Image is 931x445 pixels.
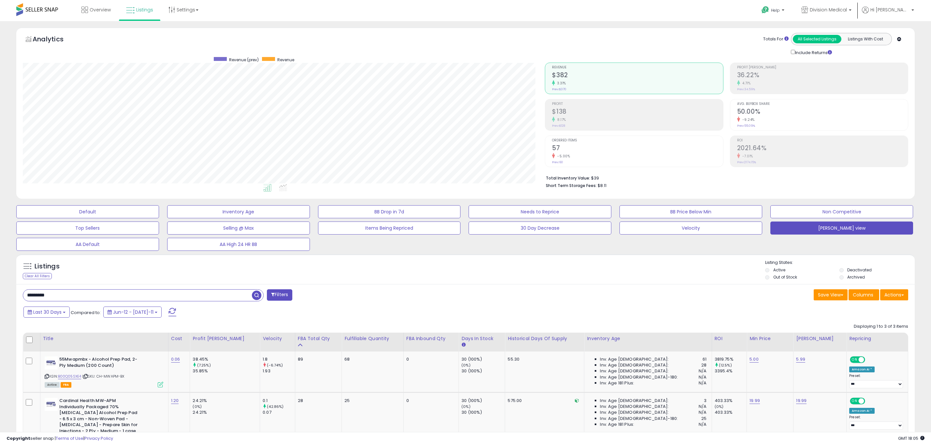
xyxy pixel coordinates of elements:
span: N/A [699,368,706,374]
div: Historical Days Of Supply [508,335,581,342]
div: Preset: [849,415,903,430]
a: 5.99 [796,356,805,363]
h2: 50.00% [737,108,908,117]
small: Prev: 55.09% [737,124,755,128]
small: (-6.74%) [267,363,283,368]
span: Revenue (prev) [229,57,259,63]
h2: $382 [552,71,723,80]
small: 3.31% [555,81,566,86]
span: Jun-12 - [DATE]-11 [113,309,153,315]
span: Help [771,7,780,13]
h2: 2021.64% [737,144,908,153]
div: 3395.4% [715,368,747,374]
button: Listings With Cost [841,35,890,43]
span: Overview [90,7,111,13]
span: Profit [552,102,723,106]
span: 28 [701,362,706,368]
button: Columns [849,289,879,300]
span: Division Medical [810,7,847,13]
small: -9.24% [740,117,755,122]
button: BB Drop in 7d [318,205,461,218]
small: (42.86%) [267,404,284,409]
a: 19.99 [796,397,807,404]
div: Velocity [263,335,292,342]
span: N/A [699,380,706,386]
span: OFF [864,357,875,363]
div: 1.8 [263,356,295,362]
span: 2025-08-11 18:05 GMT [898,435,924,441]
div: Days In Stock [461,335,502,342]
small: -5.00% [555,154,570,159]
span: Inv. Age [DEMOGRAPHIC_DATA]-180: [600,416,678,422]
span: ROI [737,139,908,142]
span: Avg. Buybox Share [737,102,908,106]
div: Fulfillable Quantity [344,335,401,342]
h2: 36.22% [737,71,908,80]
div: Totals For [763,36,789,42]
span: Inv. Age [DEMOGRAPHIC_DATA]: [600,398,669,404]
small: (0%) [715,404,724,409]
div: 25 [344,398,399,404]
div: 3819.75% [715,356,747,362]
a: 5.00 [749,356,759,363]
small: Prev: 2174.15% [737,160,756,164]
button: Filters [267,289,292,301]
button: Selling @ Max [167,222,310,235]
div: 403.33% [715,398,747,404]
label: Deactivated [847,267,872,273]
div: 575.00 [508,398,579,404]
b: Cardinal Health MW-APM Individually Packaged 70% [MEDICAL_DATA] Alcohol Prep Pad - 6.5 x 3 cm - N... [59,398,138,442]
div: Amazon AI * [849,366,875,372]
button: Default [16,205,159,218]
div: 89 [298,356,337,362]
span: ON [851,398,859,404]
span: Ordered Items [552,139,723,142]
b: Short Term Storage Fees: [546,183,597,188]
div: 68 [344,356,399,362]
a: Help [756,1,791,21]
div: FBA inbound Qty [406,335,456,342]
h5: Analytics [33,35,76,45]
button: Items Being Repriced [318,222,461,235]
img: 31mC6x3xkPL._SL40_.jpg [45,356,58,369]
span: ON [851,357,859,363]
div: 403.33% [715,409,747,415]
span: Revenue [552,66,723,69]
span: Columns [853,292,873,298]
div: Repricing [849,335,905,342]
label: Archived [847,274,865,280]
small: 4.71% [740,81,751,86]
span: Inv. Age 181 Plus: [600,422,634,427]
div: Inventory Age [587,335,709,342]
span: Listings [136,7,153,13]
small: Days In Stock. [461,342,465,348]
div: Amazon AI * [849,408,875,414]
span: OFF [864,398,875,404]
button: AA High 24 HR BB [167,238,310,251]
span: Inv. Age [DEMOGRAPHIC_DATA]: [600,356,669,362]
button: Save View [814,289,848,300]
small: Prev: 60 [552,160,563,164]
span: Profit [PERSON_NAME] [737,66,908,69]
div: 30 (100%) [461,368,505,374]
h2: $138 [552,108,723,117]
label: Active [773,267,785,273]
span: N/A [699,374,706,380]
button: Last 30 Days [23,307,70,318]
span: All listings currently available for purchase on Amazon [45,382,60,388]
span: Inv. Age [DEMOGRAPHIC_DATA]: [600,368,669,374]
span: 25 [701,416,706,422]
a: Privacy Policy [84,435,113,441]
h2: 57 [552,144,723,153]
div: 38.45% [193,356,260,362]
div: 30 (100%) [461,398,505,404]
button: Needs to Reprice [469,205,611,218]
div: 0 [406,398,454,404]
small: Prev: $370 [552,87,566,91]
li: $39 [546,174,903,181]
b: 55Mwapmbx - Alcohol Prep Pad, 2-Ply Medium (200 Count) [59,356,138,370]
div: Title [43,335,166,342]
div: Min Price [749,335,791,342]
span: $8.11 [598,182,606,189]
span: Inv. Age [DEMOGRAPHIC_DATA]-180: [600,374,678,380]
